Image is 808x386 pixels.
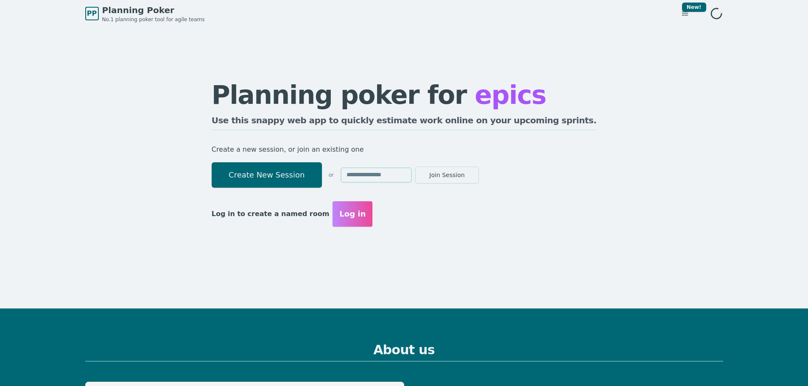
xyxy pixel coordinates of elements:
[415,167,479,183] button: Join Session
[85,4,205,23] a: PPPlanning PokerNo.1 planning poker tool for agile teams
[87,8,97,19] span: PP
[333,201,372,227] button: Log in
[85,342,723,361] h2: About us
[329,172,334,178] span: or
[212,162,322,188] button: Create New Session
[212,144,597,156] p: Create a new session, or join an existing one
[212,208,330,220] p: Log in to create a named room
[475,80,546,110] span: epics
[677,6,693,21] button: New!
[682,3,706,12] div: New!
[339,208,366,220] span: Log in
[212,114,597,130] h2: Use this snappy web app to quickly estimate work online on your upcoming sprints.
[212,82,597,108] h1: Planning poker for
[102,4,205,16] span: Planning Poker
[102,16,205,23] span: No.1 planning poker tool for agile teams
